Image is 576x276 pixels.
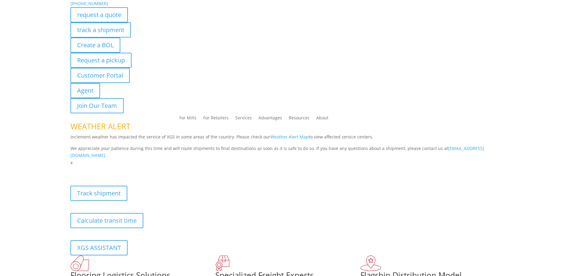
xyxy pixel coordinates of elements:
a: Resources [289,116,310,122]
a: Request a pickup [70,53,132,68]
a: Join Our Team [70,98,124,113]
span: WEATHER ALERT [70,121,130,132]
a: [PHONE_NUMBER] [70,1,108,6]
a: Calculate transit time [70,213,143,228]
a: Advantages [259,116,282,122]
a: For Retailers [203,116,229,122]
p: Inclement weather has impacted the service of XGS in some areas of the country. Please check our ... [70,133,506,145]
img: xgs-icon-total-supply-chain-intelligence-red [70,255,89,271]
b: Visibility, transparency, and control for your entire supply chain. [70,167,205,173]
a: Create a BOL [70,38,120,53]
a: Weather Alert Map [270,134,309,140]
a: Customer Portal [70,68,130,83]
a: Services [235,116,252,122]
a: request a quote [70,7,128,22]
a: About [316,116,328,122]
img: xgs-icon-flagship-distribution-model-red [360,255,381,271]
p: We appreciate your patience during this time and will route shipments to final destinations as so... [70,145,506,159]
p: x [70,159,506,166]
a: For Mills [179,116,197,122]
a: track a shipment [70,22,131,38]
a: XGS ASSISTANT [70,240,128,255]
img: xgs-icon-focused-on-flooring-red [215,255,229,271]
a: Agent [70,83,100,98]
a: Track shipment [70,186,127,201]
